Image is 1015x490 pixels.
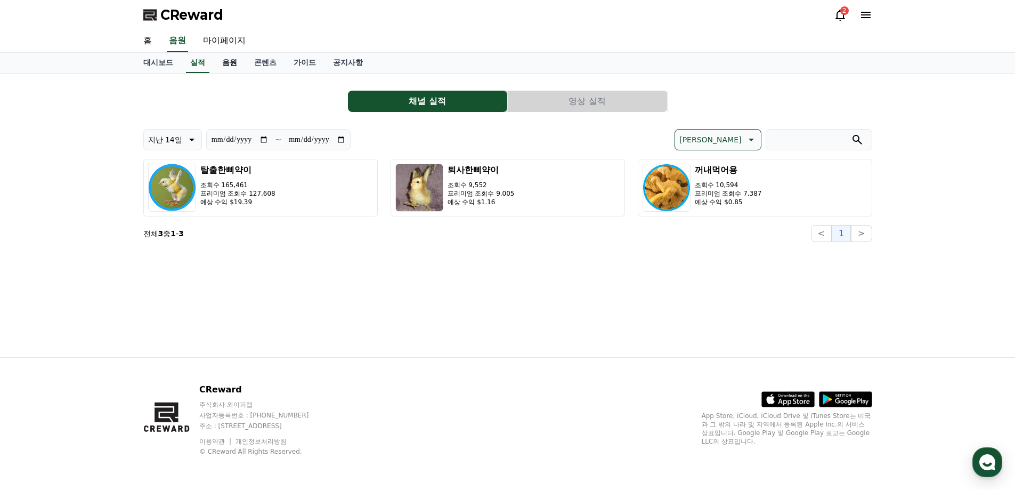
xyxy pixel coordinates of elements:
a: 설정 [137,338,205,365]
a: 음원 [167,30,188,52]
button: [PERSON_NAME] [675,129,761,150]
a: 홈 [3,338,70,365]
p: 전체 중 - [143,228,184,239]
strong: 3 [158,229,164,238]
img: 퇴사한삐약이 [395,164,443,212]
strong: 1 [170,229,176,238]
p: [PERSON_NAME] [679,132,741,147]
p: 예상 수익 $1.16 [448,198,515,206]
p: 주소 : [STREET_ADDRESS] [199,422,329,430]
p: 조회수 10,594 [695,181,762,189]
p: 사업자등록번호 : [PHONE_NUMBER] [199,411,329,420]
a: 대시보드 [135,53,182,73]
a: 음원 [214,53,246,73]
a: 채널 실적 [348,91,508,112]
img: 탈출한삐약이 [148,164,196,212]
h3: 탈출한삐약이 [200,164,275,176]
span: 홈 [34,354,40,363]
p: CReward [199,383,329,396]
button: 퇴사한삐약이 조회수 9,552 프리미엄 조회수 9,005 예상 수익 $1.16 [391,159,625,216]
a: 개인정보처리방침 [236,438,287,445]
button: < [811,225,832,242]
button: 1 [832,225,851,242]
p: © CReward All Rights Reserved. [199,447,329,456]
button: > [851,225,872,242]
a: 가이드 [285,53,324,73]
span: 대화 [98,355,110,363]
p: 프리미엄 조회수 9,005 [448,189,515,198]
p: 예상 수익 $0.85 [695,198,762,206]
p: 조회수 9,552 [448,181,515,189]
h3: 꺼내먹어용 [695,164,762,176]
p: 프리미엄 조회수 7,387 [695,189,762,198]
h3: 퇴사한삐약이 [448,164,515,176]
a: 이용약관 [199,438,233,445]
p: 조회수 165,461 [200,181,275,189]
a: 콘텐츠 [246,53,285,73]
a: 대화 [70,338,137,365]
img: 꺼내먹어용 [643,164,691,212]
a: 2 [834,9,847,21]
p: 지난 14일 [148,132,182,147]
a: 마이페이지 [194,30,254,52]
p: 프리미엄 조회수 127,608 [200,189,275,198]
span: 설정 [165,354,177,363]
button: 꺼내먹어용 조회수 10,594 프리미엄 조회수 7,387 예상 수익 $0.85 [638,159,872,216]
button: 채널 실적 [348,91,507,112]
strong: 3 [178,229,184,238]
p: 예상 수익 $19.39 [200,198,275,206]
a: 실적 [186,53,209,73]
a: 공지사항 [324,53,371,73]
p: 주식회사 와이피랩 [199,400,329,409]
p: ~ [275,133,282,146]
a: 홈 [135,30,160,52]
button: 영상 실적 [508,91,667,112]
button: 지난 14일 [143,129,202,150]
span: CReward [160,6,223,23]
p: App Store, iCloud, iCloud Drive 및 iTunes Store는 미국과 그 밖의 나라 및 지역에서 등록된 Apple Inc.의 서비스 상표입니다. Goo... [702,412,872,446]
a: CReward [143,6,223,23]
div: 2 [840,6,849,15]
button: 탈출한삐약이 조회수 165,461 프리미엄 조회수 127,608 예상 수익 $19.39 [143,159,378,216]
